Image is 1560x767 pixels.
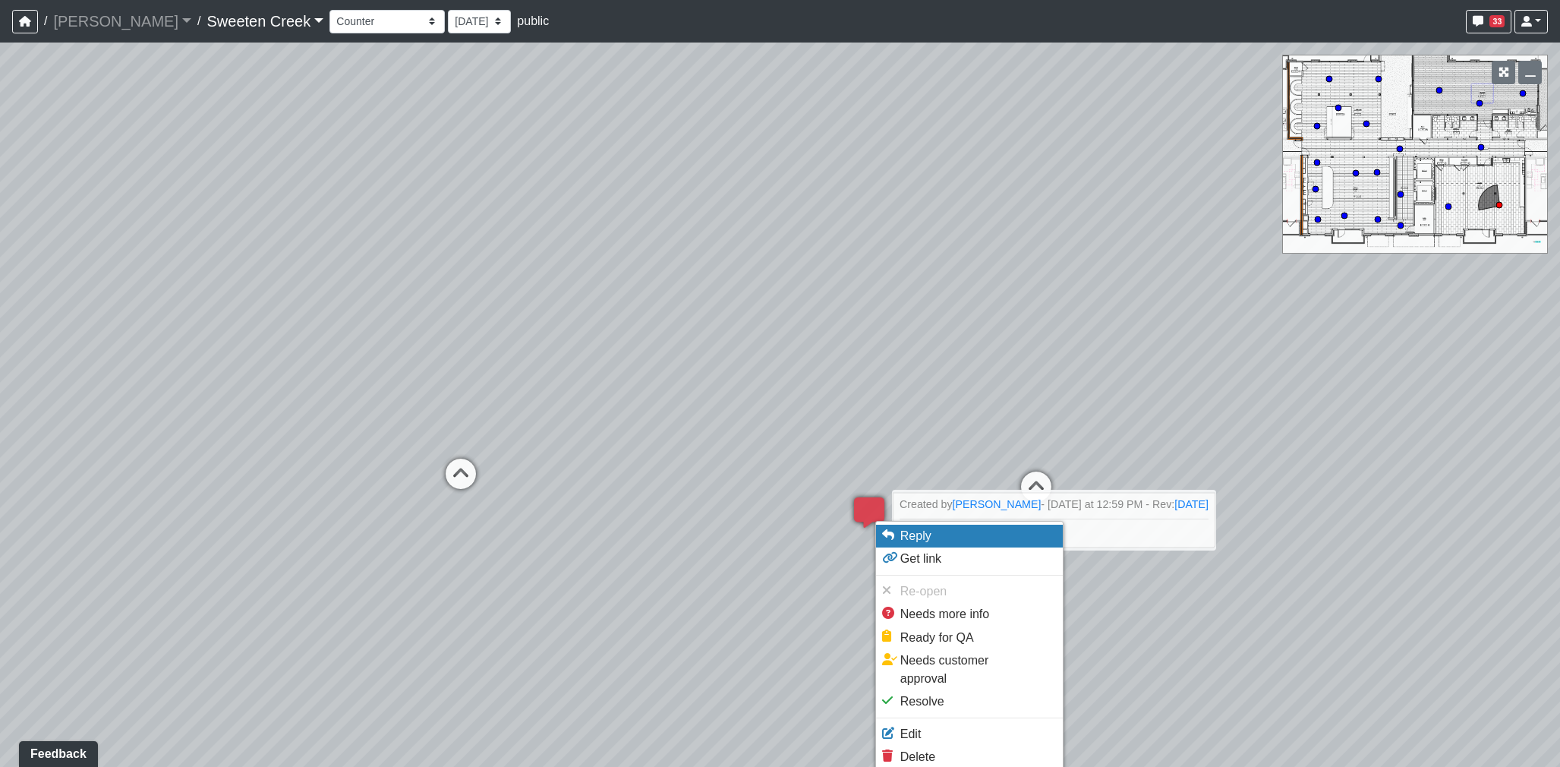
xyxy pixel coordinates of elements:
span: Reply [900,529,931,542]
a: [PERSON_NAME] [53,6,191,36]
iframe: Ybug feedback widget [11,737,101,767]
span: Resolve [900,695,944,708]
a: Sweeten Creek [206,6,323,36]
span: 33 [1489,15,1505,27]
span: Delete [900,750,935,763]
span: Get link [900,552,941,565]
span: Needs more info [900,608,989,620]
button: 33 [1466,10,1511,33]
span: public [517,14,549,27]
span: Needs customer approval [900,654,989,685]
span: / [38,6,53,36]
span: Re-open [900,585,947,598]
span: Ready for QA [900,631,974,644]
span: / [191,6,206,36]
span: Edit [900,728,922,740]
